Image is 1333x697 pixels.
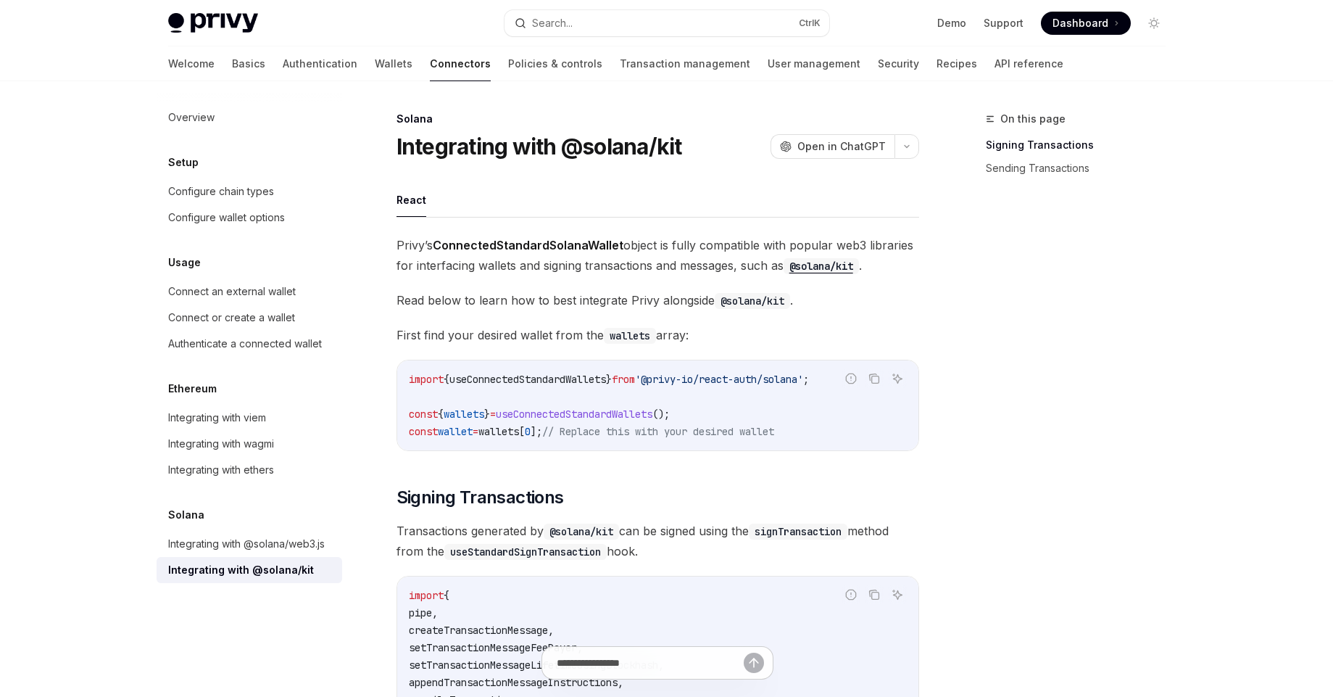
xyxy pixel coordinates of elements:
div: Configure wallet options [168,209,285,226]
span: const [409,408,438,421]
button: Copy the contents from the code block [865,585,884,604]
span: { [444,373,449,386]
a: Connectors [430,46,491,81]
a: Basics [232,46,265,81]
span: createTransactionMessage [409,624,548,637]
span: , [577,641,583,654]
span: } [484,408,490,421]
a: Connect an external wallet [157,279,342,305]
button: Send message [744,653,764,673]
span: (); [652,408,670,421]
div: Connect or create a wallet [168,309,295,326]
span: wallets [478,425,519,438]
h5: Ethereum [168,380,217,397]
a: Transaction management [620,46,750,81]
div: Integrating with ethers [168,461,274,479]
span: , [548,624,554,637]
h5: Solana [168,506,204,524]
img: light logo [168,13,258,33]
span: wallet [438,425,473,438]
a: Integrating with @solana/web3.js [157,531,342,557]
button: Copy the contents from the code block [865,369,884,388]
code: @solana/kit [544,524,619,540]
span: from [612,373,635,386]
span: const [409,425,438,438]
div: Overview [168,109,215,126]
span: ]; [531,425,542,438]
a: Authenticate a connected wallet [157,331,342,357]
code: useStandardSignTransaction [444,544,607,560]
span: { [438,408,444,421]
a: Integrating with wagmi [157,431,342,457]
span: pipe [409,606,432,619]
span: import [409,373,444,386]
button: Ask AI [888,369,907,388]
button: Report incorrect code [842,585,860,604]
span: wallets [444,408,484,421]
span: = [473,425,478,438]
span: Privy’s object is fully compatible with popular web3 libraries for interfacing wallets and signin... [396,235,919,276]
span: { [444,589,449,602]
a: Integrating with @solana/kit [157,557,342,583]
a: Configure chain types [157,178,342,205]
button: Report incorrect code [842,369,860,388]
code: @solana/kit [784,258,859,274]
div: Solana [396,112,919,126]
span: Dashboard [1052,16,1108,30]
span: First find your desired wallet from the array: [396,325,919,345]
h1: Integrating with @solana/kit [396,133,682,160]
button: Ask AI [888,585,907,604]
a: Overview [157,104,342,131]
a: Security [878,46,919,81]
code: @solana/kit [715,293,790,309]
span: import [409,589,444,602]
a: Support [984,16,1023,30]
a: User management [768,46,860,81]
a: API reference [994,46,1063,81]
span: Signing Transactions [396,486,564,509]
span: [ [519,425,525,438]
strong: ConnectedStandardSolanaWallet [433,238,623,252]
div: Integrating with viem [168,409,266,426]
a: Sending Transactions [986,157,1177,180]
a: Connect or create a wallet [157,305,342,331]
h5: Usage [168,254,201,271]
span: useConnectedStandardWallets [449,373,606,386]
div: Integrating with wagmi [168,435,274,453]
a: Demo [937,16,966,30]
h5: Setup [168,154,199,171]
span: Read below to learn how to best integrate Privy alongside . [396,290,919,310]
code: signTransaction [749,524,847,540]
button: Search...CtrlK [504,10,829,36]
span: ; [803,373,809,386]
a: Authentication [283,46,357,81]
a: Recipes [937,46,977,81]
a: @solana/kit [784,258,859,273]
button: Open in ChatGPT [771,134,894,159]
a: Configure wallet options [157,205,342,231]
span: Ctrl K [799,17,821,29]
div: Search... [532,15,573,32]
a: Dashboard [1041,12,1131,35]
span: Open in ChatGPT [797,139,886,154]
code: wallets [604,328,656,344]
div: Integrating with @solana/kit [168,561,314,579]
span: } [606,373,612,386]
span: On this page [1000,110,1066,128]
span: useConnectedStandardWallets [496,408,652,421]
a: Integrating with viem [157,405,342,431]
button: React [396,183,426,217]
a: Wallets [375,46,412,81]
a: Integrating with ethers [157,457,342,483]
a: Welcome [168,46,215,81]
button: Toggle dark mode [1142,12,1166,35]
div: Integrating with @solana/web3.js [168,535,325,553]
div: Connect an external wallet [168,283,296,300]
div: Configure chain types [168,183,274,200]
span: Transactions generated by can be signed using the method from the hook. [396,521,919,561]
a: Policies & controls [508,46,602,81]
a: Signing Transactions [986,133,1177,157]
span: '@privy-io/react-auth/solana' [635,373,803,386]
span: setTransactionMessageFeePayer [409,641,577,654]
span: , [432,606,438,619]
